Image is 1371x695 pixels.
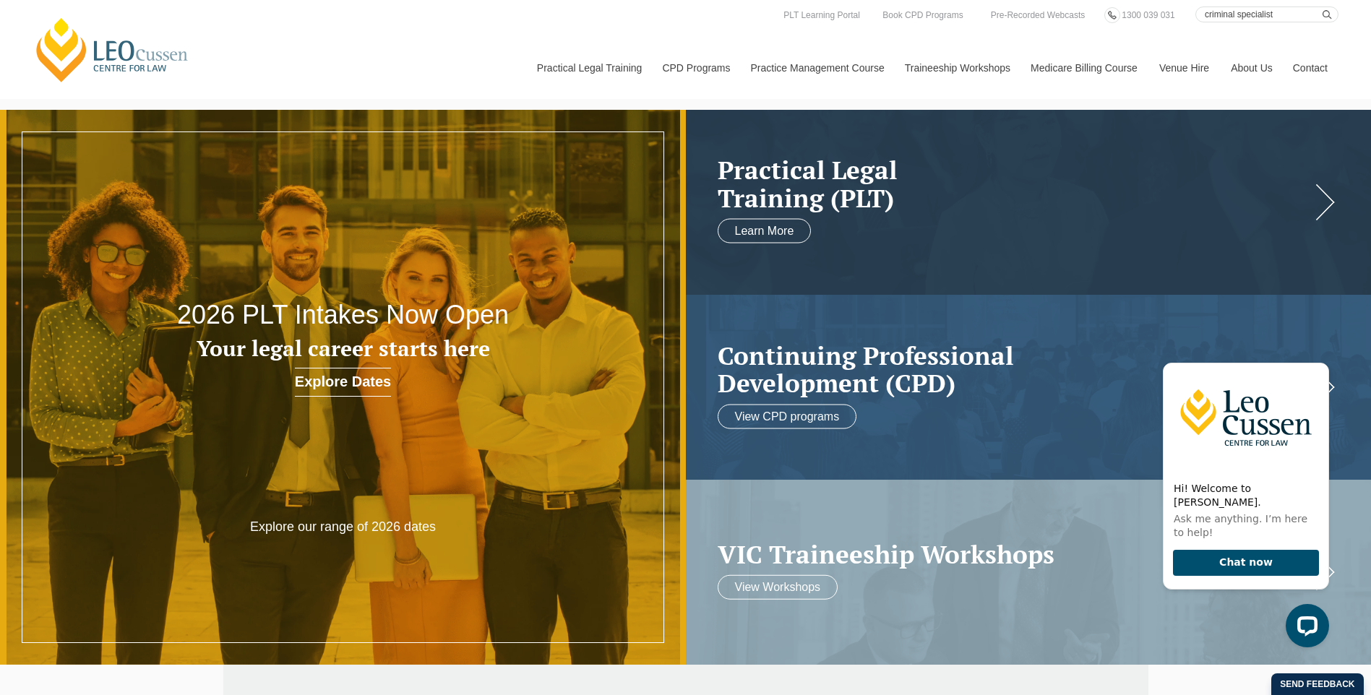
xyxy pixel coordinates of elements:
span: 1300 039 031 [1122,10,1174,20]
a: Practical Legal Training [526,37,652,99]
h2: Continuing Professional Development (CPD) [718,341,1311,397]
a: View Workshops [718,575,838,600]
a: VIC Traineeship Workshops [718,540,1311,568]
a: Book CPD Programs [879,7,966,23]
a: CPD Programs [651,37,739,99]
p: Explore our range of 2026 dates [206,519,481,535]
a: Practical LegalTraining (PLT) [718,156,1311,212]
a: [PERSON_NAME] Centre for Law [33,16,192,84]
a: Learn More [718,219,812,243]
a: Traineeship Workshops [894,37,1020,99]
a: View CPD programs [718,404,857,428]
a: Venue Hire [1148,37,1220,99]
a: Explore Dates [295,368,391,397]
a: Pre-Recorded Webcasts [987,7,1089,23]
a: Practice Management Course [740,37,894,99]
a: Medicare Billing Course [1020,37,1148,99]
h2: 2026 PLT Intakes Now Open [137,301,549,329]
a: PLT Learning Portal [780,7,864,23]
a: Contact [1282,37,1338,99]
a: 1300 039 031 [1118,7,1178,23]
h2: Practical Legal Training (PLT) [718,156,1311,212]
iframe: LiveChat chat widget [1151,350,1335,659]
h3: Your legal career starts here [137,337,549,361]
a: About Us [1220,37,1282,99]
a: Continuing ProfessionalDevelopment (CPD) [718,341,1311,397]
